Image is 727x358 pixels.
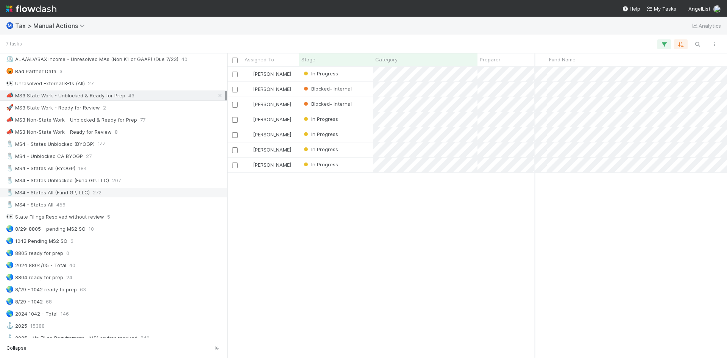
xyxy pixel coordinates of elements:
[246,162,252,168] img: avatar_cfa6ccaa-c7d9-46b3-b608-2ec56ecf97ad.png
[245,56,274,63] span: Assigned To
[253,101,291,107] span: [PERSON_NAME]
[6,91,125,100] div: MS3 State Work - Unblocked & Ready for Prep
[232,147,238,153] input: Toggle Row Selected
[302,161,338,167] span: In Progress
[691,21,721,30] a: Analytics
[6,56,14,62] span: ⏲️
[302,130,338,138] div: In Progress
[302,146,338,152] span: In Progress
[6,297,43,306] div: 8/29 - 1042
[140,333,150,343] span: 840
[302,116,338,122] span: In Progress
[6,309,58,319] div: 2024 1042 - Total
[6,189,14,195] span: 🧂
[302,70,338,77] div: In Progress
[246,116,252,122] img: avatar_cfa6ccaa-c7d9-46b3-b608-2ec56ecf97ad.png
[80,285,86,294] span: 63
[6,128,14,135] span: 📣
[6,236,67,246] div: 1042 Pending MS2 SO
[6,212,104,222] div: State Filings Resolved without review
[246,131,252,138] img: avatar_cfa6ccaa-c7d9-46b3-b608-2ec56ecf97ad.png
[61,309,69,319] span: 146
[6,104,14,111] span: 🚀
[98,139,106,149] span: 144
[6,92,14,98] span: 📣
[6,165,14,171] span: 🧂
[6,141,14,147] span: 🧂
[232,163,238,168] input: Toggle Row Selected
[6,22,14,29] span: Ⓜ️
[6,224,86,234] div: 8/29: 8805 - pending MS2 SO
[103,103,106,113] span: 2
[302,101,352,107] span: Blocked- Internal
[78,164,87,173] span: 184
[6,273,63,282] div: 8804 ready for prep
[69,261,75,270] span: 40
[253,71,291,77] span: [PERSON_NAME]
[302,115,338,123] div: In Progress
[245,85,291,93] div: [PERSON_NAME]
[646,6,676,12] span: My Tasks
[246,86,252,92] img: avatar_e41e7ae5-e7d9-4d8d-9f56-31b0d7a2f4fd.png
[232,102,238,108] input: Toggle Row Selected
[6,176,109,185] div: MS4 - States Unblocked (Fund GP, LLC)
[86,152,92,161] span: 27
[6,68,14,74] span: 😡
[128,91,134,100] span: 43
[6,177,14,183] span: 🧂
[6,41,22,47] small: 7 tasks
[246,71,252,77] img: avatar_711f55b7-5a46-40da-996f-bc93b6b86381.png
[302,131,338,137] span: In Progress
[6,79,85,88] div: Unresolved External K-1s (All)
[232,87,238,92] input: Toggle Row Selected
[46,297,52,306] span: 68
[6,103,100,113] div: MS3 State Work - Ready for Review
[245,131,291,138] div: [PERSON_NAME]
[107,212,110,222] span: 5
[646,5,676,13] a: My Tasks
[232,117,238,123] input: Toggle Row Selected
[140,115,145,125] span: 77
[302,85,352,92] div: Blocked- Internal
[70,236,73,246] span: 6
[6,274,14,280] span: 🌏
[6,200,53,209] div: MS4 - States All
[6,55,178,64] div: ALA/ALV/SAX Income - Unresolved MAs (Non K1 or GAAP) (Due 7/23)
[549,56,576,63] span: Fund Name
[301,56,315,63] span: Stage
[6,153,14,159] span: 🧂
[253,116,291,122] span: [PERSON_NAME]
[6,80,14,86] span: 👀
[112,176,121,185] span: 207
[302,161,338,168] div: In Progress
[6,322,14,329] span: ⚓
[713,5,721,13] img: avatar_e41e7ae5-e7d9-4d8d-9f56-31b0d7a2f4fd.png
[6,335,14,341] span: ⚓
[30,321,45,331] span: 15388
[6,127,112,137] div: MS3 Non-State Work - Ready for Review
[302,86,352,92] span: Blocked- Internal
[6,321,27,331] div: 2025
[6,261,66,270] div: 2024 8804/05 - Total
[6,250,14,256] span: 🌏
[302,145,338,153] div: In Progress
[6,345,27,352] span: Collapse
[245,146,291,153] div: [PERSON_NAME]
[232,132,238,138] input: Toggle Row Selected
[6,201,14,208] span: 🧂
[115,127,118,137] span: 8
[66,249,69,258] span: 0
[6,262,14,268] span: 🌏
[88,79,94,88] span: 27
[688,6,710,12] span: AngelList
[246,147,252,153] img: avatar_cfa6ccaa-c7d9-46b3-b608-2ec56ecf97ad.png
[6,2,56,15] img: logo-inverted-e16ddd16eac7371096b0.svg
[6,67,56,76] div: Bad Partner Data
[6,285,77,294] div: 8/29 - 1042 ready to prep
[245,100,291,108] div: [PERSON_NAME]
[6,213,14,220] span: 👀
[246,101,252,107] img: avatar_e41e7ae5-e7d9-4d8d-9f56-31b0d7a2f4fd.png
[253,86,291,92] span: [PERSON_NAME]
[480,56,501,63] span: Preparer
[245,70,291,78] div: [PERSON_NAME]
